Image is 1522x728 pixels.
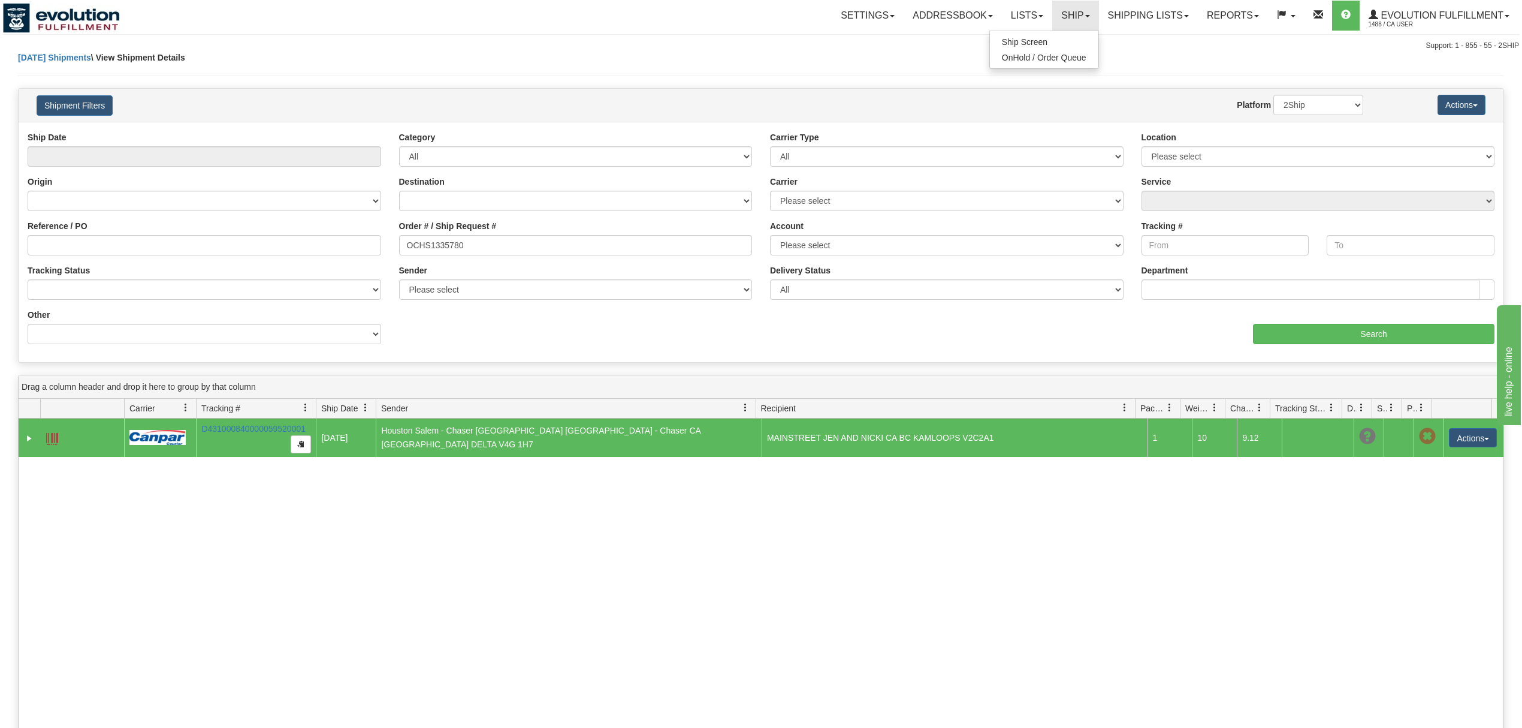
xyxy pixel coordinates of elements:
[1249,398,1270,418] a: Charge filter column settings
[1192,419,1237,457] td: 10
[1327,235,1494,255] input: To
[201,424,306,434] a: D431000840000059520001
[832,1,904,31] a: Settings
[1141,131,1176,143] label: Location
[904,1,1002,31] a: Addressbook
[28,264,90,276] label: Tracking Status
[316,419,376,457] td: [DATE]
[1141,235,1309,255] input: From
[176,398,196,418] a: Carrier filter column settings
[1351,398,1372,418] a: Delivery Status filter column settings
[3,3,120,33] img: logo1488.jpg
[1321,398,1342,418] a: Tracking Status filter column settings
[1449,428,1497,447] button: Actions
[1419,428,1436,445] span: Pickup Not Assigned
[381,402,408,414] span: Sender
[399,220,497,232] label: Order # / Ship Request #
[129,402,155,414] span: Carrier
[770,264,831,276] label: Delivery Status
[735,398,756,418] a: Sender filter column settings
[1347,402,1357,414] span: Delivery Status
[46,428,58,447] a: Label
[1141,220,1183,232] label: Tracking #
[399,131,436,143] label: Category
[321,402,358,414] span: Ship Date
[28,220,87,232] label: Reference / PO
[770,131,819,143] label: Carrier Type
[1411,398,1432,418] a: Pickup Status filter column settings
[770,220,804,232] label: Account
[1204,398,1225,418] a: Weight filter column settings
[355,398,376,418] a: Ship Date filter column settings
[376,419,762,457] td: Houston Salem - Chaser [GEOGRAPHIC_DATA] [GEOGRAPHIC_DATA] - Chaser CA [GEOGRAPHIC_DATA] DELTA V4...
[28,309,50,321] label: Other
[1141,264,1188,276] label: Department
[1002,1,1052,31] a: Lists
[1052,1,1098,31] a: Ship
[990,34,1098,50] a: Ship Screen
[9,7,111,22] div: live help - online
[399,176,445,188] label: Destination
[295,398,316,418] a: Tracking # filter column settings
[990,50,1098,65] a: OnHold / Order Queue
[1359,428,1376,445] span: Unknown
[28,131,67,143] label: Ship Date
[28,176,52,188] label: Origin
[1360,1,1518,31] a: Evolution Fulfillment 1488 / CA User
[1141,176,1171,188] label: Service
[91,53,185,62] span: \ View Shipment Details
[399,264,427,276] label: Sender
[1237,99,1271,111] label: Platform
[1253,324,1494,344] input: Search
[1002,37,1047,47] span: Ship Screen
[1230,402,1255,414] span: Charge
[1140,402,1165,414] span: Packages
[1377,402,1387,414] span: Shipment Issues
[1369,19,1458,31] span: 1488 / CA User
[23,432,35,444] a: Expand
[1494,303,1521,425] iframe: chat widget
[1115,398,1135,418] a: Recipient filter column settings
[770,176,798,188] label: Carrier
[19,375,1503,399] div: grid grouping header
[1099,1,1198,31] a: Shipping lists
[1002,53,1086,62] span: OnHold / Order Queue
[129,430,186,445] img: 14 - Canpar
[1407,402,1417,414] span: Pickup Status
[3,41,1519,51] div: Support: 1 - 855 - 55 - 2SHIP
[762,419,1147,457] td: MAINSTREET JEN AND NICKI CA BC KAMLOOPS V2C2A1
[1438,95,1485,115] button: Actions
[1378,10,1503,20] span: Evolution Fulfillment
[201,402,240,414] span: Tracking #
[37,95,113,116] button: Shipment Filters
[1237,419,1282,457] td: 9.12
[1159,398,1180,418] a: Packages filter column settings
[1147,419,1192,457] td: 1
[18,53,91,62] a: [DATE] Shipments
[1185,402,1210,414] span: Weight
[1198,1,1268,31] a: Reports
[1381,398,1402,418] a: Shipment Issues filter column settings
[291,435,311,453] button: Copy to clipboard
[761,402,796,414] span: Recipient
[1275,402,1327,414] span: Tracking Status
